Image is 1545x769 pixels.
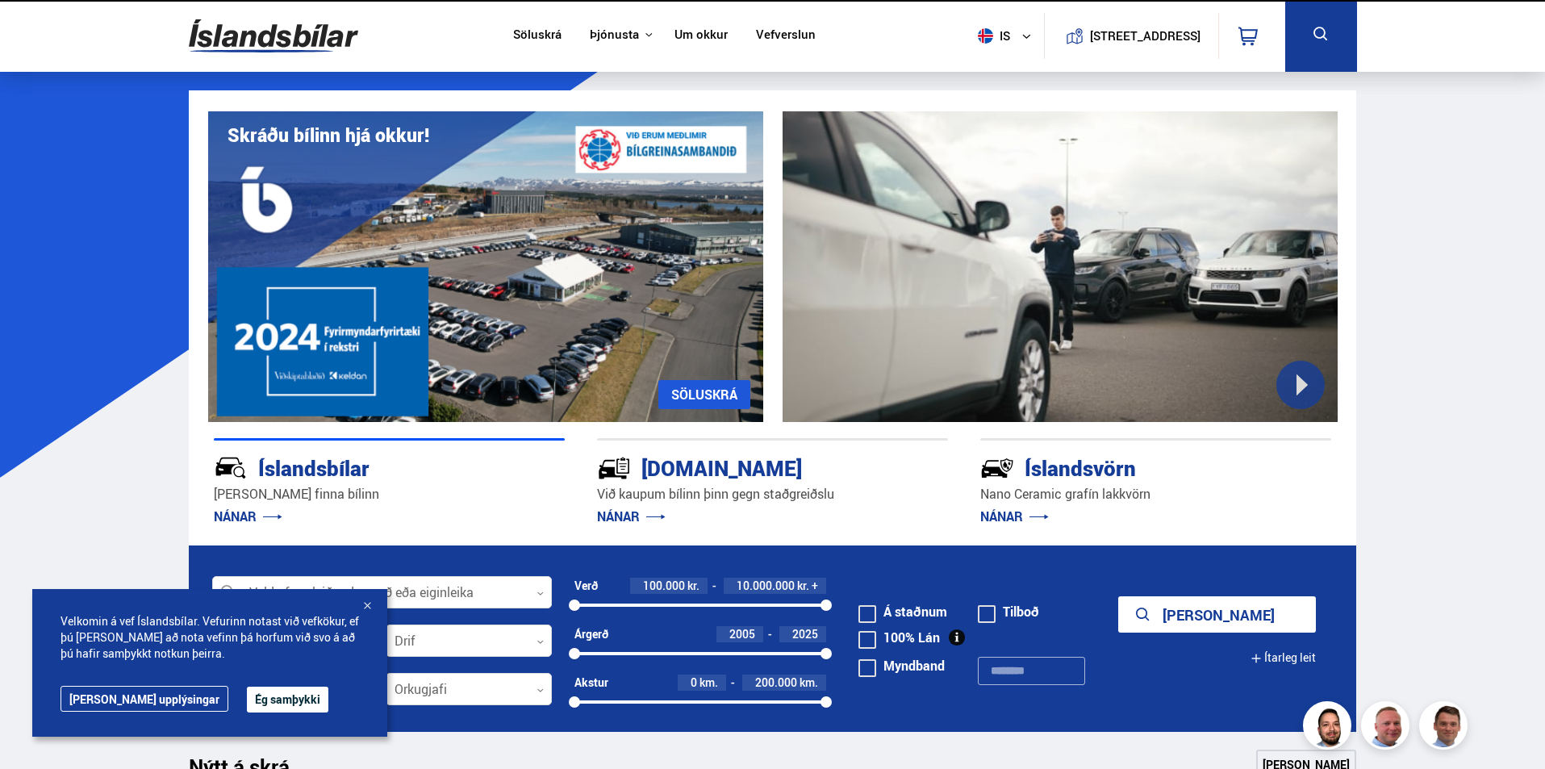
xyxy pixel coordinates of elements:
[214,451,248,485] img: JRvxyua_JYH6wB4c.svg
[980,508,1049,525] a: NÁNAR
[1118,596,1316,633] button: [PERSON_NAME]
[858,605,947,618] label: Á staðnum
[1363,704,1412,752] img: siFngHWaQ9KaOqBr.png
[1422,704,1470,752] img: FbJEzSuNWCJXmdc-.webp
[574,676,608,689] div: Akstur
[214,453,507,481] div: Íslandsbílar
[687,579,699,592] span: kr.
[729,626,755,642] span: 2005
[513,27,562,44] a: Söluskrá
[1053,13,1209,59] a: [STREET_ADDRESS]
[980,485,1331,504] p: Nano Ceramic grafín lakkvörn
[658,380,750,409] a: SÖLUSKRÁ
[247,687,328,713] button: Ég samþykki
[214,485,565,504] p: [PERSON_NAME] finna bílinn
[61,686,228,712] a: [PERSON_NAME] upplýsingar
[597,485,948,504] p: Við kaupum bílinn þinn gegn staðgreiðslu
[699,676,718,689] span: km.
[858,631,940,644] label: 100% Lán
[980,451,1014,485] img: -Svtn6bYgwAsiwNX.svg
[228,124,429,146] h1: Skráðu bílinn hjá okkur!
[1305,704,1354,752] img: nhp88E3Fdnt1Opn2.png
[643,578,685,593] span: 100.000
[797,579,809,592] span: kr.
[755,675,797,690] span: 200.000
[691,675,697,690] span: 0
[574,628,608,641] div: Árgerð
[590,27,639,43] button: Þjónusta
[756,27,816,44] a: Vefverslun
[1251,640,1316,676] button: Ítarleg leit
[978,28,993,44] img: svg+xml;base64,PHN2ZyB4bWxucz0iaHR0cDovL3d3dy53My5vcmcvMjAwMC9zdmciIHdpZHRoPSI1MTIiIGhlaWdodD0iNT...
[574,579,598,592] div: Verð
[597,453,891,481] div: [DOMAIN_NAME]
[800,676,818,689] span: km.
[971,28,1012,44] span: is
[208,111,763,422] img: eKx6w-_Home_640_.png
[674,27,728,44] a: Um okkur
[978,605,1039,618] label: Tilboð
[1096,29,1195,43] button: [STREET_ADDRESS]
[61,613,359,662] span: Velkomin á vef Íslandsbílar. Vefurinn notast við vefkökur, ef þú [PERSON_NAME] að nota vefinn þá ...
[980,453,1274,481] div: Íslandsvörn
[597,451,631,485] img: tr5P-W3DuiFaO7aO.svg
[214,508,282,525] a: NÁNAR
[971,12,1044,60] button: is
[737,578,795,593] span: 10.000.000
[792,626,818,642] span: 2025
[812,579,818,592] span: +
[858,659,945,672] label: Myndband
[597,508,666,525] a: NÁNAR
[189,10,358,62] img: G0Ugv5HjCgRt.svg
